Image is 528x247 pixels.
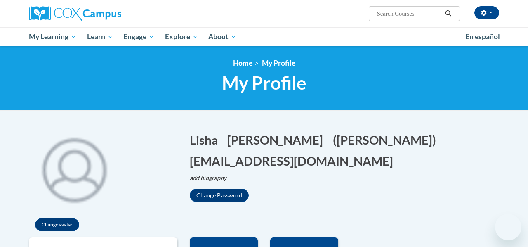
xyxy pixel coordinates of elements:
a: Learn [82,27,118,46]
a: Home [233,59,252,67]
button: Search [442,9,455,19]
a: En español [460,28,505,45]
button: Edit email address [190,152,398,169]
span: About [208,32,236,42]
span: En español [465,32,500,41]
div: Click to change the profile picture [29,123,120,214]
a: Engage [118,27,160,46]
span: My Profile [222,72,306,94]
button: Change Password [190,189,249,202]
button: Edit first name [190,131,223,148]
button: Edit biography [190,173,233,183]
iframe: Button to launch messaging window [495,214,521,240]
span: Engage [123,32,154,42]
div: Main menu [23,27,505,46]
button: Edit last name [227,131,328,148]
a: About [203,27,242,46]
img: profile avatar [29,123,120,214]
input: Search Courses [376,9,442,19]
button: Account Settings [474,6,499,19]
a: Explore [160,27,203,46]
a: My Learning [24,27,82,46]
button: Edit screen name [333,131,441,148]
img: Cox Campus [29,6,121,21]
span: My Learning [29,32,76,42]
i: add biography [190,174,227,181]
span: My Profile [262,59,295,67]
span: Learn [87,32,113,42]
span: Explore [165,32,198,42]
button: Change avatar [35,218,79,231]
